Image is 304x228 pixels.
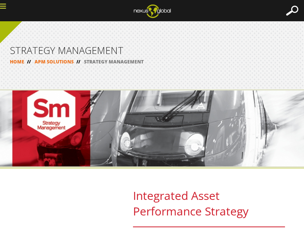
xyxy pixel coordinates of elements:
[10,59,24,65] a: HOME
[24,59,33,65] span: //
[133,188,285,227] h2: Integrated Asset Performance Strategy
[74,59,83,65] span: //
[128,2,177,20] img: ng_logo_web
[10,46,294,55] h1: STRATEGY MANAGEMENT
[35,59,74,65] a: APM SOLUTIONS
